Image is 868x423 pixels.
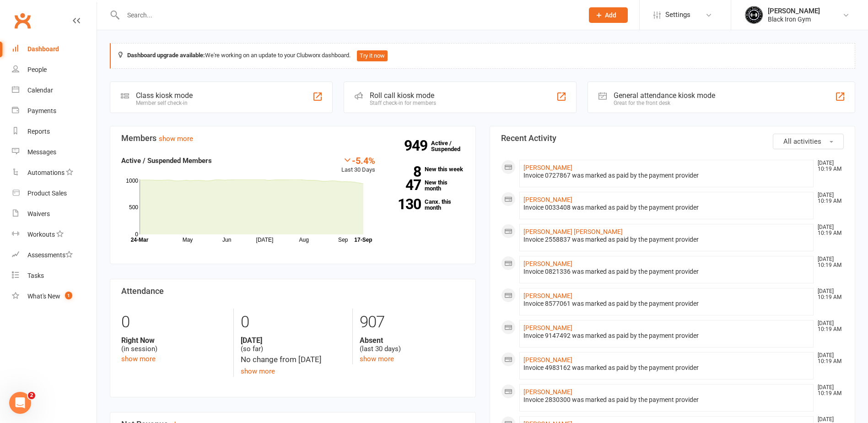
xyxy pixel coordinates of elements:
[121,355,156,363] a: show more
[523,204,810,211] div: Invoice 0033408 was marked as paid by the payment provider
[360,309,464,336] div: 907
[813,385,843,396] time: [DATE] 10:19 AM
[27,272,44,279] div: Tasks
[27,190,67,197] div: Product Sales
[813,320,843,332] time: [DATE] 10:19 AM
[9,392,31,414] iframe: Intercom live chat
[12,121,97,142] a: Reports
[389,179,464,191] a: 47New this month
[523,236,810,244] div: Invoice 2558837 was marked as paid by the payment provider
[523,292,572,299] a: [PERSON_NAME]
[813,288,843,300] time: [DATE] 10:19 AM
[768,7,820,15] div: [PERSON_NAME]
[389,178,421,192] strong: 47
[605,11,616,19] span: Add
[27,66,47,73] div: People
[523,172,810,179] div: Invoice 0727867 was marked as paid by the payment provider
[614,100,715,106] div: Great for the front desk
[28,392,35,399] span: 2
[12,204,97,224] a: Waivers
[110,43,855,69] div: We're working on an update to your Clubworx dashboard.
[136,100,193,106] div: Member self check-in
[27,128,50,135] div: Reports
[768,15,820,23] div: Black Iron Gym
[523,356,572,363] a: [PERSON_NAME]
[431,133,471,159] a: 949Active / Suspended
[523,396,810,404] div: Invoice 2830300 was marked as paid by the payment provider
[121,336,226,345] strong: Right Now
[523,324,572,331] a: [PERSON_NAME]
[27,231,55,238] div: Workouts
[12,266,97,286] a: Tasks
[589,7,628,23] button: Add
[27,210,50,217] div: Waivers
[12,60,97,80] a: People
[12,163,97,183] a: Automations
[389,165,421,179] strong: 8
[12,183,97,204] a: Product Sales
[523,268,810,276] div: Invoice 0821336 was marked as paid by the payment provider
[136,91,193,100] div: Class kiosk mode
[12,142,97,163] a: Messages
[241,336,345,353] div: (so far)
[523,388,572,396] a: [PERSON_NAME]
[341,155,375,175] div: Last 30 Days
[11,9,34,32] a: Clubworx
[360,336,464,345] strong: Absent
[523,164,572,171] a: [PERSON_NAME]
[523,332,810,340] div: Invoice 9147492 was marked as paid by the payment provider
[159,135,193,143] a: show more
[357,50,388,61] button: Try it now
[27,87,53,94] div: Calendar
[523,364,810,372] div: Invoice 4983162 was marked as paid by the payment provider
[523,260,572,267] a: [PERSON_NAME]
[27,251,73,259] div: Assessments
[65,292,72,299] span: 1
[813,224,843,236] time: [DATE] 10:19 AM
[341,155,375,165] div: -5.4%
[523,228,623,235] a: [PERSON_NAME] [PERSON_NAME]
[404,139,431,152] strong: 949
[27,107,56,114] div: Payments
[745,6,763,24] img: thumb_image1623296242.png
[360,336,464,353] div: (last 30 days)
[241,367,275,375] a: show more
[783,137,821,146] span: All activities
[12,224,97,245] a: Workouts
[241,336,345,345] strong: [DATE]
[389,166,464,172] a: 8New this week
[121,336,226,353] div: (in session)
[27,293,60,300] div: What's New
[370,91,436,100] div: Roll call kiosk mode
[12,286,97,307] a: What's New1
[813,192,843,204] time: [DATE] 10:19 AM
[360,355,394,363] a: show more
[813,160,843,172] time: [DATE] 10:19 AM
[120,9,577,22] input: Search...
[27,148,56,156] div: Messages
[127,52,205,59] strong: Dashboard upgrade available:
[12,39,97,60] a: Dashboard
[665,5,690,25] span: Settings
[121,309,226,336] div: 0
[501,134,844,143] h3: Recent Activity
[121,157,212,165] strong: Active / Suspended Members
[813,352,843,364] time: [DATE] 10:19 AM
[370,100,436,106] div: Staff check-in for members
[241,309,345,336] div: 0
[27,45,59,53] div: Dashboard
[813,256,843,268] time: [DATE] 10:19 AM
[27,169,65,176] div: Automations
[389,197,421,211] strong: 130
[389,199,464,211] a: 130Canx. this month
[773,134,844,149] button: All activities
[241,353,345,366] div: No change from [DATE]
[12,245,97,266] a: Assessments
[614,91,715,100] div: General attendance kiosk mode
[121,134,464,143] h3: Members
[523,196,572,203] a: [PERSON_NAME]
[121,287,464,296] h3: Attendance
[523,300,810,308] div: Invoice 8577061 was marked as paid by the payment provider
[12,80,97,101] a: Calendar
[12,101,97,121] a: Payments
